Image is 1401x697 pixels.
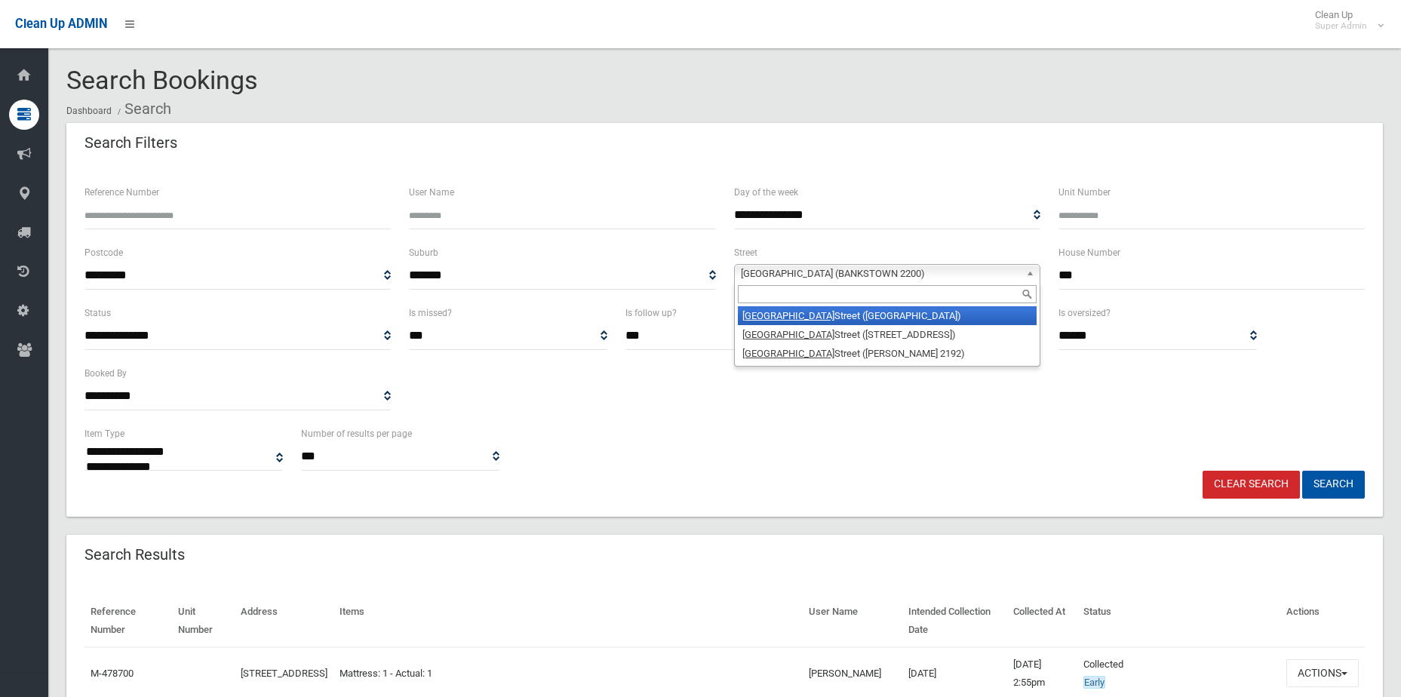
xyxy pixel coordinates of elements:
th: Address [235,595,333,647]
span: Clean Up [1307,9,1382,32]
small: Super Admin [1315,20,1367,32]
span: Early [1083,676,1105,689]
label: Number of results per page [301,425,412,442]
button: Actions [1286,659,1359,687]
label: Reference Number [84,184,159,201]
label: Unit Number [1058,184,1111,201]
th: Status [1077,595,1280,647]
label: User Name [409,184,454,201]
th: Intended Collection Date [902,595,1007,647]
em: [GEOGRAPHIC_DATA] [742,310,834,321]
span: Clean Up ADMIN [15,17,107,31]
label: Booked By [84,365,127,382]
span: Search Bookings [66,65,258,95]
li: Search [114,95,171,123]
li: Street ([PERSON_NAME] 2192) [738,344,1037,363]
label: Is missed? [409,305,452,321]
em: [GEOGRAPHIC_DATA] [742,348,834,359]
header: Search Filters [66,128,195,158]
label: House Number [1058,244,1120,261]
li: Street ([STREET_ADDRESS]) [738,325,1037,344]
th: Unit Number [172,595,235,647]
th: Actions [1280,595,1365,647]
label: Street [734,244,757,261]
th: Reference Number [84,595,172,647]
label: Day of the week [734,184,798,201]
header: Search Results [66,540,203,570]
label: Item Type [84,425,124,442]
label: Is oversized? [1058,305,1111,321]
label: Status [84,305,111,321]
th: Items [333,595,802,647]
a: Clear Search [1203,471,1300,499]
th: User Name [803,595,902,647]
button: Search [1302,471,1365,499]
em: [GEOGRAPHIC_DATA] [742,329,834,340]
a: Dashboard [66,106,112,116]
label: Suburb [409,244,438,261]
th: Collected At [1007,595,1077,647]
li: Street ([GEOGRAPHIC_DATA]) [738,306,1037,325]
label: Is follow up? [625,305,677,321]
a: M-478700 [91,668,134,679]
span: [GEOGRAPHIC_DATA] (BANKSTOWN 2200) [741,265,1020,283]
label: Postcode [84,244,123,261]
a: [STREET_ADDRESS] [241,668,327,679]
